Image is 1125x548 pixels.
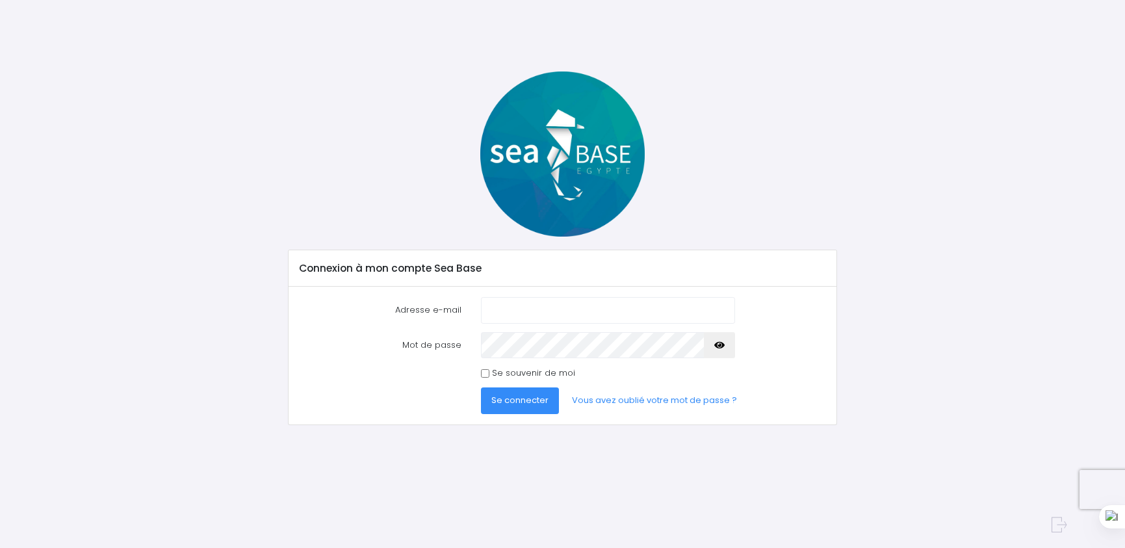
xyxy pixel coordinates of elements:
[481,387,559,413] button: Se connecter
[562,387,747,413] a: Vous avez oublié votre mot de passe ?
[491,394,549,406] span: Se connecter
[289,332,471,358] label: Mot de passe
[289,250,836,287] div: Connexion à mon compte Sea Base
[289,297,471,323] label: Adresse e-mail
[492,367,575,380] label: Se souvenir de moi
